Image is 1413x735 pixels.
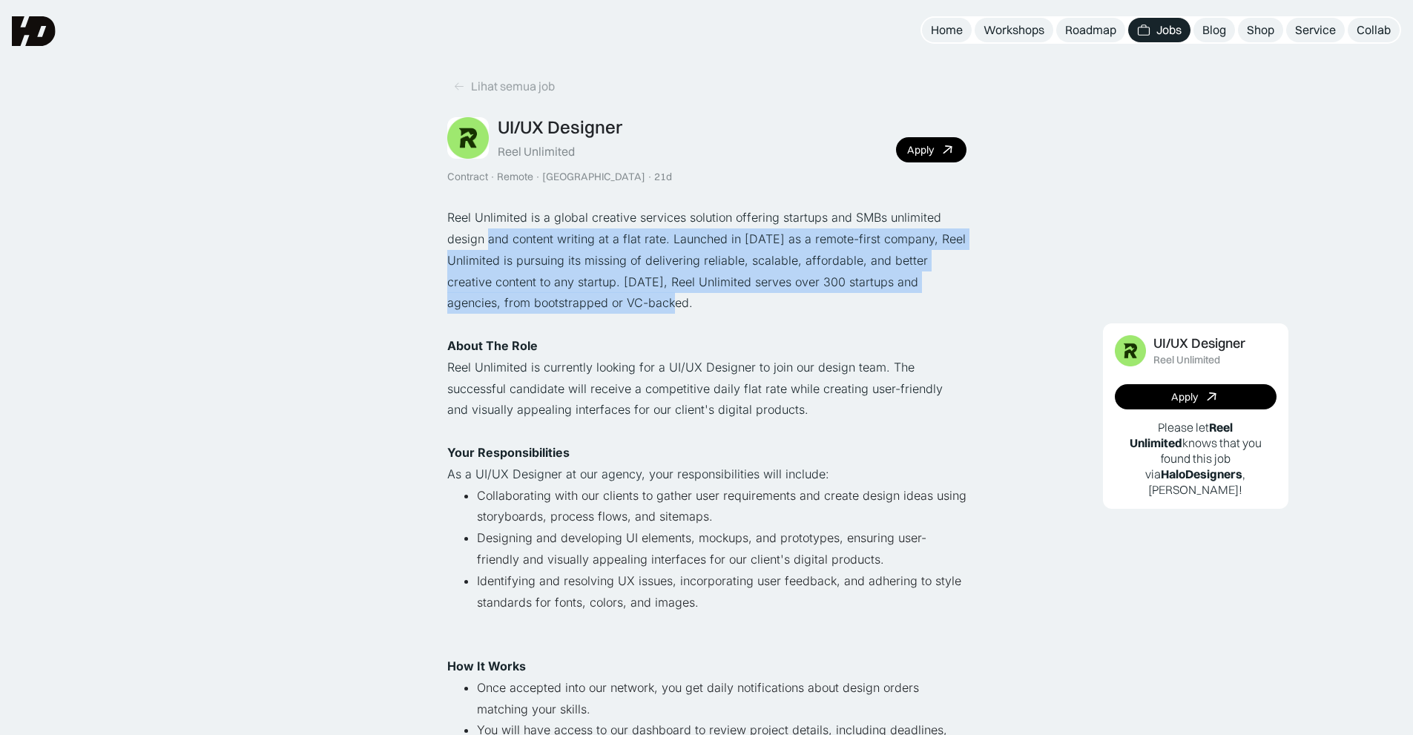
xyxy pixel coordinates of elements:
[1238,18,1283,42] a: Shop
[1156,22,1182,38] div: Jobs
[1115,420,1277,497] p: Please let knows that you found this job via , [PERSON_NAME]!
[1130,420,1234,450] b: Reel Unlimited
[1247,22,1274,38] div: Shop
[447,659,526,673] strong: How It Works
[447,442,966,464] p: ‍ ‍
[447,207,966,314] p: Reel Unlimited is a global creative services solution offering startups and SMBs unlimited design...
[498,144,575,159] div: Reel Unlimited
[447,338,538,353] strong: About The Role
[447,634,966,656] p: ‍
[1193,18,1235,42] a: Blog
[447,335,966,357] p: ‍ ‍
[447,117,489,159] img: Job Image
[447,357,966,421] p: Reel Unlimited is currently looking for a UI/UX Designer to join our design team. The successful ...
[647,171,653,183] div: ·
[447,421,966,442] p: ‍
[907,144,934,156] div: Apply
[1295,22,1336,38] div: Service
[1115,335,1146,366] img: Job Image
[477,677,966,720] li: Once accepted into our network, you get daily notifications about design orders matching your ski...
[654,171,672,183] div: 21d
[1128,18,1190,42] a: Jobs
[447,74,561,99] a: Lihat semua job
[447,314,966,335] p: ‍
[931,22,963,38] div: Home
[1153,354,1220,366] div: Reel Unlimited
[1202,22,1226,38] div: Blog
[1357,22,1391,38] div: Collab
[471,79,555,94] div: Lihat semua job
[1161,467,1242,481] b: HaloDesigners
[1056,18,1125,42] a: Roadmap
[1065,22,1116,38] div: Roadmap
[1348,18,1400,42] a: Collab
[477,570,966,634] li: Identifying and resolving UX issues, incorporating user feedback, and adhering to style standards...
[984,22,1044,38] div: Workshops
[490,171,495,183] div: ·
[498,116,622,138] div: UI/UX Designer
[477,485,966,528] li: Collaborating with our clients to gather user requirements and create design ideas using storyboa...
[975,18,1053,42] a: Workshops
[1286,18,1345,42] a: Service
[447,445,570,460] strong: Your Responsibilities
[447,464,966,485] p: As a UI/UX Designer at our agency, your responsibilities will include:
[477,527,966,570] li: Designing and developing UI elements, mockups, and prototypes, ensuring user-friendly and visuall...
[1153,336,1245,352] div: UI/UX Designer
[1115,384,1277,409] a: Apply
[1171,391,1198,403] div: Apply
[535,171,541,183] div: ·
[896,137,966,162] a: Apply
[922,18,972,42] a: Home
[497,171,533,183] div: Remote
[447,171,488,183] div: Contract
[542,171,645,183] div: [GEOGRAPHIC_DATA]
